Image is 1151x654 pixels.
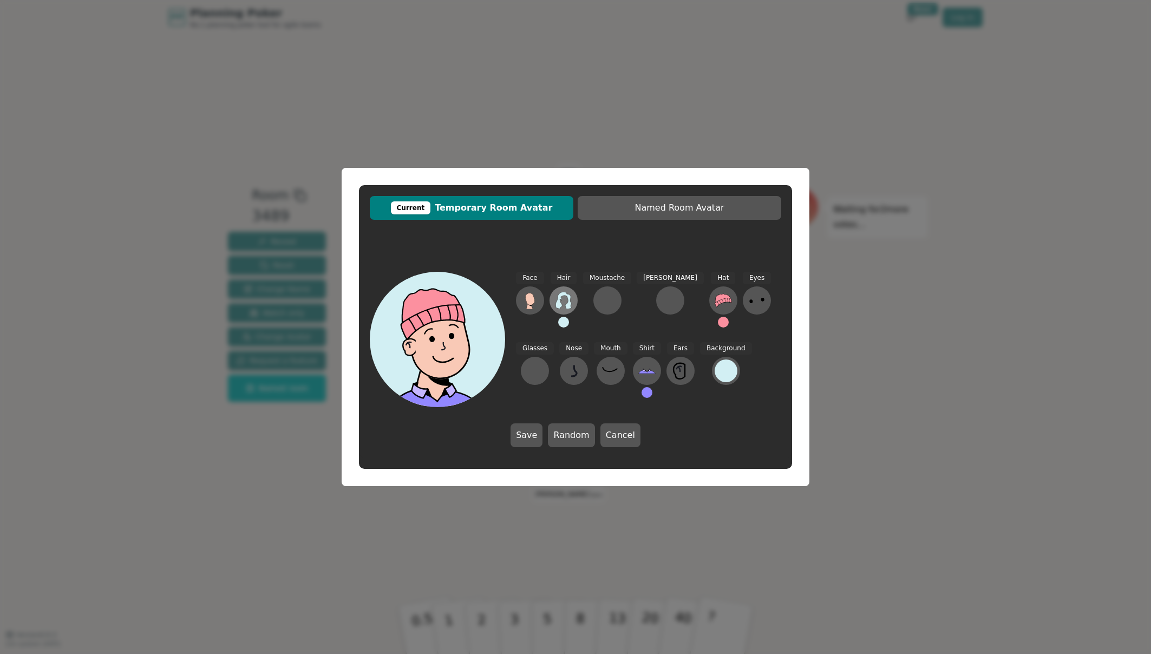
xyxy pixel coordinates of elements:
span: Hair [551,272,577,284]
span: Temporary Room Avatar [375,201,568,214]
span: Background [700,342,752,355]
span: Shirt [633,342,661,355]
span: Ears [667,342,694,355]
span: Face [516,272,544,284]
span: [PERSON_NAME] [637,272,704,284]
span: Glasses [516,342,554,355]
span: Nose [559,342,588,355]
div: Current [391,201,431,214]
span: Named Room Avatar [583,201,776,214]
span: Mouth [594,342,627,355]
span: Hat [711,272,735,284]
button: Save [511,423,542,447]
button: CurrentTemporary Room Avatar [370,196,573,220]
button: Named Room Avatar [578,196,781,220]
span: Moustache [583,272,631,284]
button: Random [548,423,594,447]
button: Cancel [600,423,640,447]
span: Eyes [743,272,771,284]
